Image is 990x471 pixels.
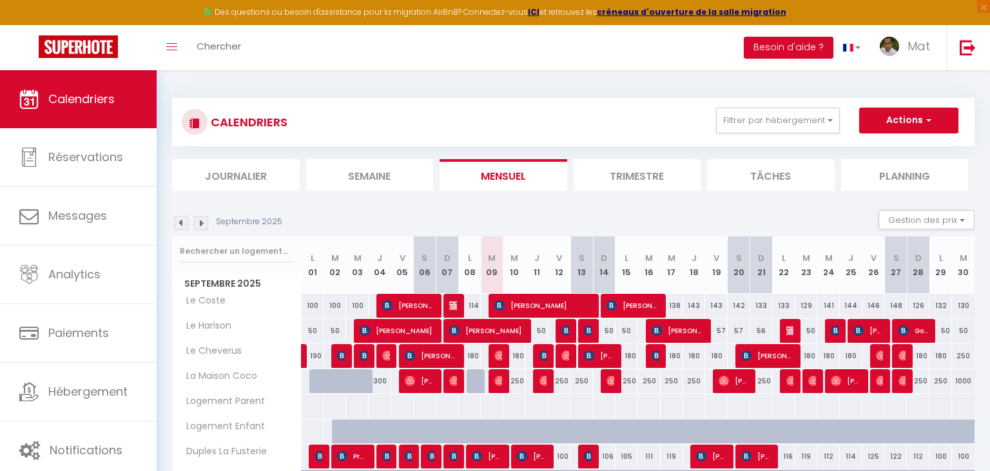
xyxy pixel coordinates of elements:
[758,252,764,264] abbr: D
[597,6,786,17] strong: créneaux d'ouverture de la salle migration
[929,319,952,343] div: 50
[713,252,719,264] abbr: V
[661,294,683,318] div: 138
[607,293,659,318] span: [PERSON_NAME]
[825,252,833,264] abbr: M
[382,293,435,318] span: [PERSON_NAME] [PERSON_NAME]
[741,444,772,468] span: [PERSON_NAME]
[517,444,547,468] span: [PERSON_NAME]
[472,444,502,468] span: [PERSON_NAME]
[175,419,268,434] span: Logement Enfant
[360,318,435,343] span: [PERSON_NAME]
[661,344,683,368] div: 180
[692,252,697,264] abbr: J
[939,252,943,264] abbr: L
[859,108,958,133] button: Actions
[638,236,661,294] th: 16
[494,293,592,318] span: [PERSON_NAME]
[324,319,346,343] div: 50
[817,236,840,294] th: 24
[915,252,922,264] abbr: D
[548,236,570,294] th: 12
[302,344,308,369] a: [PERSON_NAME]
[48,207,107,224] span: Messages
[48,149,123,165] span: Réservations
[526,319,548,343] div: 50
[898,369,906,393] span: [PERSON_NAME]
[391,236,414,294] th: 05
[510,252,518,264] abbr: M
[707,159,835,191] li: Tâches
[952,294,975,318] div: 130
[584,343,614,368] span: [PERSON_NAME]
[929,369,952,393] div: 250
[315,444,323,468] span: [PERSON_NAME]
[870,25,946,70] a: ... Mat
[48,325,109,341] span: Paiements
[638,445,661,468] div: 111
[197,39,241,53] span: Chercher
[175,294,229,308] span: Le Coste
[405,369,435,393] span: [PERSON_NAME]
[817,344,840,368] div: 180
[607,369,614,393] span: [PERSON_NAME]
[952,344,975,368] div: 250
[853,318,884,343] span: [PERSON_NAME]
[831,369,861,393] span: [PERSON_NAME]
[574,159,701,191] li: Trimestre
[579,252,585,264] abbr: S
[449,369,457,393] span: [PERSON_NAME]
[382,444,390,468] span: Storm van Scherpenseel
[683,294,705,318] div: 143
[750,236,773,294] th: 21
[302,319,324,343] div: 50
[773,294,795,318] div: 133
[503,344,526,368] div: 180
[952,319,975,343] div: 50
[871,252,877,264] abbr: V
[48,91,115,107] span: Calendriers
[750,369,773,393] div: 250
[50,442,122,458] span: Notifications
[795,344,817,368] div: 180
[405,343,458,368] span: [PERSON_NAME]
[862,294,885,318] div: 146
[750,294,773,318] div: 133
[180,240,294,263] input: Rechercher un logement...
[661,236,683,294] th: 17
[728,236,750,294] th: 20
[208,108,287,137] h3: CALENDRIERS
[840,294,862,318] div: 144
[458,344,481,368] div: 180
[840,236,862,294] th: 25
[960,252,967,264] abbr: M
[840,344,862,368] div: 180
[728,294,750,318] div: 142
[10,5,49,44] button: Ouvrir le widget de chat LiveChat
[661,445,683,468] div: 119
[360,343,367,368] span: [PERSON_NAME]
[458,236,481,294] th: 08
[458,294,481,318] div: 114
[175,369,260,383] span: La Maison Coco
[668,252,675,264] abbr: M
[773,445,795,468] div: 116
[705,236,728,294] th: 19
[705,294,728,318] div: 143
[449,318,525,343] span: [PERSON_NAME]
[311,252,315,264] abbr: L
[736,252,742,264] abbr: S
[324,294,346,318] div: 100
[795,294,817,318] div: 129
[929,236,952,294] th: 29
[840,445,862,468] div: 114
[302,294,324,318] div: 100
[907,445,929,468] div: 112
[528,6,539,17] strong: ICI
[808,369,816,393] span: [PERSON_NAME]
[705,344,728,368] div: 180
[556,252,562,264] abbr: V
[744,37,833,59] button: Besoin d'aide ?
[449,293,457,318] span: [PERSON_NAME]
[841,159,969,191] li: Planning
